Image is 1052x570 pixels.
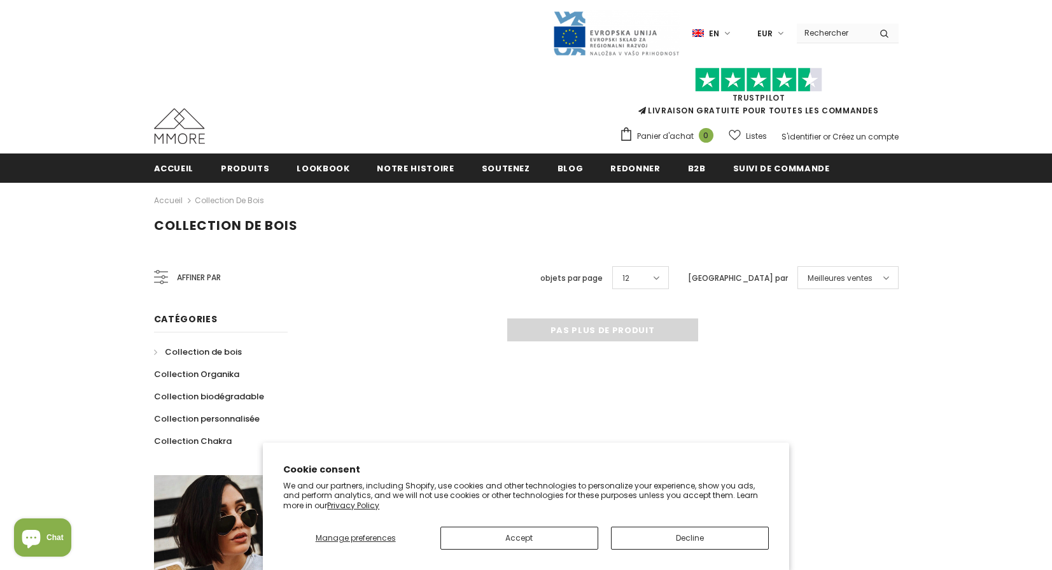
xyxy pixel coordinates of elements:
span: Produits [221,162,269,175]
a: Lookbook [297,153,349,182]
span: Collection Organika [154,368,239,380]
a: soutenez [482,153,530,182]
a: Blog [558,153,584,182]
a: Suivi de commande [733,153,830,182]
a: Notre histoire [377,153,454,182]
a: Accueil [154,193,183,208]
button: Manage preferences [283,527,428,550]
a: Collection biodégradable [154,385,264,408]
a: Collection Organika [154,363,239,385]
a: Produits [221,153,269,182]
a: Collection personnalisée [154,408,260,430]
a: Redonner [610,153,660,182]
span: Listes [746,130,767,143]
p: We and our partners, including Shopify, use cookies and other technologies to personalize your ex... [283,481,769,511]
span: Collection biodégradable [154,390,264,403]
a: Collection de bois [195,195,264,206]
h2: Cookie consent [283,463,769,476]
span: Blog [558,162,584,175]
span: Manage preferences [316,532,396,543]
a: Listes [729,125,767,147]
a: Panier d'achat 0 [619,127,720,146]
a: Collection Chakra [154,430,232,452]
span: Suivi de commande [733,162,830,175]
input: Search Site [797,24,870,42]
span: Panier d'achat [637,130,694,143]
span: Collection de bois [165,346,242,358]
a: S'identifier [782,131,821,142]
span: Collection de bois [154,217,298,234]
img: Javni Razpis [552,10,680,57]
span: EUR [757,27,773,40]
a: TrustPilot [733,92,785,103]
a: Créez un compte [832,131,899,142]
a: Accueil [154,153,194,182]
inbox-online-store-chat: Shopify online store chat [10,518,75,560]
a: Collection de bois [154,341,242,363]
a: Javni Razpis [552,27,680,38]
span: Collection personnalisée [154,413,260,425]
span: Catégories [154,313,218,325]
a: B2B [688,153,706,182]
span: B2B [688,162,706,175]
span: LIVRAISON GRATUITE POUR TOUTES LES COMMANDES [619,73,899,116]
span: 0 [699,128,713,143]
img: Faites confiance aux étoiles pilotes [695,68,822,92]
label: objets par page [540,272,603,285]
span: Collection Chakra [154,435,232,447]
span: Meilleures ventes [808,272,873,285]
span: Notre histoire [377,162,454,175]
span: en [709,27,719,40]
button: Decline [611,527,769,550]
span: Redonner [610,162,660,175]
button: Accept [440,527,598,550]
span: soutenez [482,162,530,175]
img: Cas MMORE [154,108,205,144]
span: Affiner par [177,271,221,285]
span: 12 [622,272,629,285]
label: [GEOGRAPHIC_DATA] par [688,272,788,285]
a: Privacy Policy [327,500,379,511]
span: Lookbook [297,162,349,175]
span: Accueil [154,162,194,175]
img: i-lang-1.png [692,28,704,39]
span: or [823,131,831,142]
